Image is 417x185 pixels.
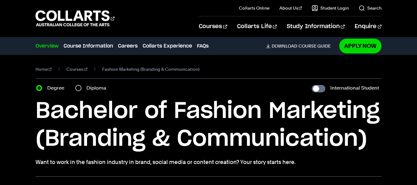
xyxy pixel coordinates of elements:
label: Diploma [86,84,110,92]
a: About Us [279,5,302,11]
a: Study Information [287,16,345,37]
a: Course Information [64,42,113,50]
a: Student Login [312,5,349,11]
a: Careers [118,42,138,50]
h1: Bachelor of Fashion Marketing (Branding & Communication) [35,97,382,153]
a: Search [359,5,382,11]
span: Fashion Marketing (Branding & Communication) [102,65,199,74]
a: Overview [35,42,59,50]
a: Home [35,65,52,74]
label: Degree [47,84,68,92]
a: FAQs [197,42,209,50]
a: Collarts Online [239,5,269,11]
a: DownloadCourse Guide [266,43,336,49]
span: Download [272,43,297,49]
a: Courses [199,16,227,37]
a: Collarts Life [237,16,277,37]
a: Apply Now [339,39,382,53]
div: Go to homepage [35,10,115,27]
label: International Student [330,84,379,92]
a: Collarts Experience [143,42,192,50]
a: Courses [66,65,87,74]
a: Enquire [355,16,382,37]
p: Want to work in the fashion industry in brand, social media or content creation? Your story start... [35,158,382,166]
